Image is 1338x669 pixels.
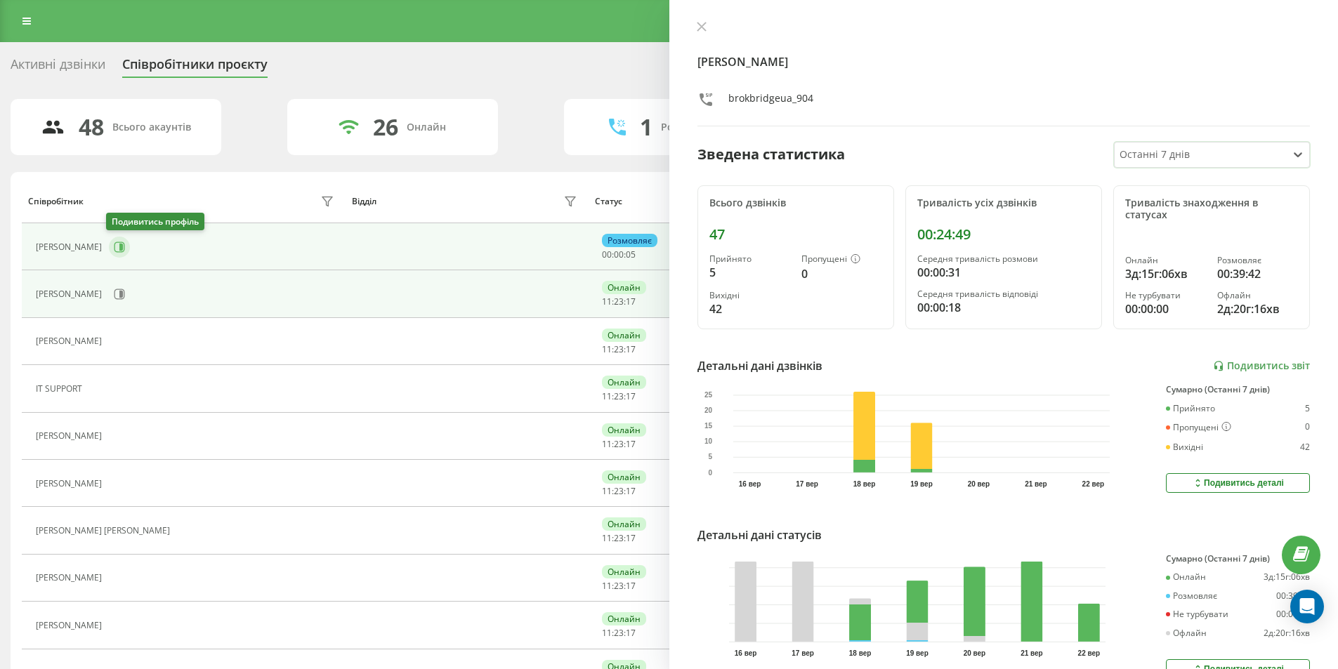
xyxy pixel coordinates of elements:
span: 11 [602,438,612,450]
div: : : [602,392,636,402]
span: 11 [602,296,612,307]
text: 21 вер [1021,649,1043,657]
span: 23 [614,390,624,402]
div: Онлайн [1125,256,1206,265]
div: Сумарно (Останні 7 днів) [1166,385,1310,395]
span: 17 [626,390,636,402]
text: 16 вер [738,480,761,488]
div: 1 [640,114,652,140]
span: 23 [614,296,624,307]
text: 17 вер [792,649,814,657]
div: IT SUPPORT [36,384,86,394]
text: 17 вер [796,480,818,488]
h4: [PERSON_NAME] [697,53,1311,70]
div: Офлайн [1166,628,1207,638]
text: 20 вер [967,480,990,488]
div: Всього дзвінків [709,197,882,209]
text: 25 [704,391,712,399]
span: 23 [614,438,624,450]
text: 15 [704,423,712,430]
div: [PERSON_NAME] [36,573,105,583]
div: 3д:15г:06хв [1125,265,1206,282]
span: 11 [602,343,612,355]
div: 47 [709,226,882,243]
div: [PERSON_NAME] [36,621,105,630]
text: 18 вер [848,649,871,657]
div: Онлайн [602,329,646,342]
div: Середня тривалість відповіді [917,289,1090,299]
div: : : [602,581,636,591]
div: Тривалість усіх дзвінків [917,197,1090,209]
div: : : [602,345,636,355]
div: Всього акаунтів [112,121,191,133]
div: Середня тривалість розмови [917,254,1090,264]
span: 23 [614,343,624,355]
div: Розмовляє [602,234,657,247]
div: 26 [373,114,398,140]
div: 00:00:31 [917,264,1090,281]
text: 21 вер [1025,480,1047,488]
span: 05 [626,249,636,260]
div: [PERSON_NAME] [36,431,105,441]
span: 17 [626,438,636,450]
div: Відділ [352,197,376,206]
div: Вихідні [709,291,790,300]
div: [PERSON_NAME] [36,479,105,489]
div: [PERSON_NAME] [36,242,105,252]
a: Подивитись звіт [1213,360,1310,372]
div: Онлайн [602,470,646,484]
span: 17 [626,532,636,544]
div: 00:00:18 [917,299,1090,316]
button: Подивитись деталі [1166,473,1310,493]
div: Офлайн [1217,291,1298,300]
span: 17 [626,485,636,497]
span: 17 [626,627,636,639]
span: 23 [614,485,624,497]
text: 18 вер [853,480,875,488]
div: Онлайн [602,423,646,437]
div: 00:39:42 [1276,591,1310,601]
div: Подивитись профіль [106,213,204,230]
div: 0 [801,265,882,282]
div: Розмовляє [1217,256,1298,265]
div: 00:39:42 [1217,265,1298,282]
div: Онлайн [1166,572,1206,582]
text: 19 вер [910,480,933,488]
span: 00 [602,249,612,260]
div: Не турбувати [1166,609,1228,619]
div: Детальні дані дзвінків [697,357,822,374]
div: [PERSON_NAME] [36,336,105,346]
div: 3д:15г:06хв [1264,572,1310,582]
div: Не турбувати [1125,291,1206,300]
div: Статус [595,197,622,206]
span: 11 [602,485,612,497]
div: 42 [1300,442,1310,452]
span: 23 [614,532,624,544]
div: Онлайн [602,612,646,625]
div: 2д:20г:16хв [1217,300,1298,317]
div: Прийнято [709,254,790,264]
span: 23 [614,627,624,639]
div: brokbridgeua_904 [728,91,813,112]
div: 42 [709,300,790,317]
div: Пропущені [801,254,882,265]
text: 20 вер [963,649,985,657]
div: 00:24:49 [917,226,1090,243]
div: 00:00:00 [1125,300,1206,317]
div: Онлайн [407,121,446,133]
div: : : [602,297,636,307]
div: Подивитись деталі [1192,477,1284,489]
div: Розмовляють [661,121,729,133]
div: Вихідні [1166,442,1203,452]
div: Онлайн [602,517,646,531]
text: 16 вер [734,649,756,657]
div: Зведена статистика [697,144,845,165]
span: 00 [614,249,624,260]
text: 10 [704,438,712,446]
text: 22 вер [1082,480,1105,488]
div: : : [602,250,636,260]
text: 19 вер [906,649,929,657]
span: 11 [602,627,612,639]
div: Активні дзвінки [11,57,105,79]
span: 11 [602,532,612,544]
